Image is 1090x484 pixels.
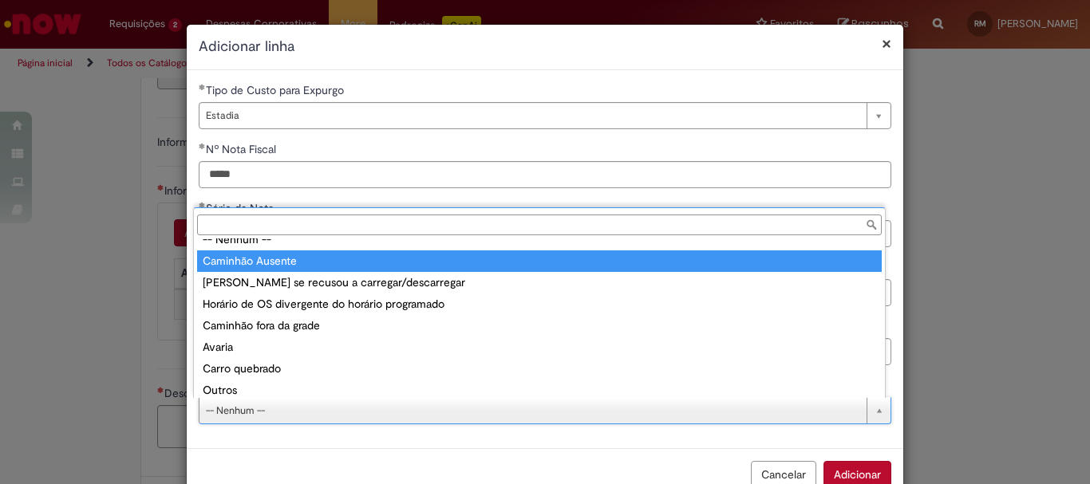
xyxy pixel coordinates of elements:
[197,336,882,358] div: Avaria
[197,358,882,380] div: Carro quebrado
[197,293,882,315] div: Horário de OS divergente do horário programado
[197,315,882,336] div: Caminhão fora da grade
[197,229,882,250] div: -- Nenhum --
[197,380,882,401] div: Outros
[197,250,882,272] div: Caminhão Ausente
[194,238,885,398] ul: Motivo do Expurgo
[197,272,882,293] div: [PERSON_NAME] se recusou a carregar/descarregar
